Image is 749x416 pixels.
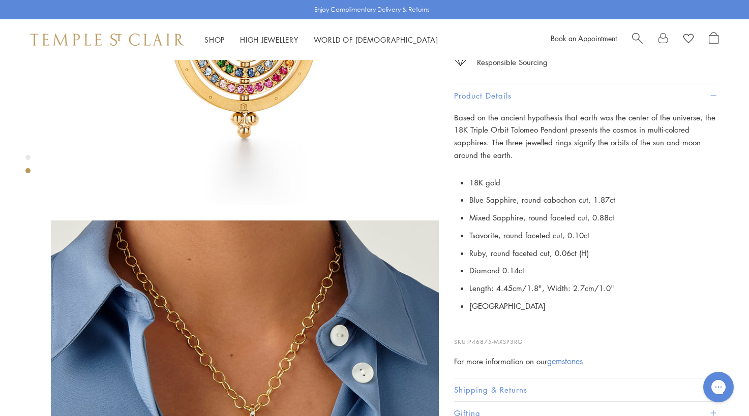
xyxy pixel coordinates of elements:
a: gemstones [547,356,583,367]
p: Enjoy Complimentary Delivery & Returns [314,5,430,15]
img: icon_sourcing.svg [454,56,467,66]
a: World of [DEMOGRAPHIC_DATA]World of [DEMOGRAPHIC_DATA] [314,35,438,45]
span: Blue Sapphire, round cabochon cut, 1.87ct [469,195,615,205]
iframe: Gorgias live chat messenger [698,368,739,406]
a: View Wishlist [683,32,694,47]
span: Length: 4.45cm/1.8", Width: 2.7cm/1.0" [469,283,614,293]
span: Ruby, round faceted cut, 0.06ct (H) [469,248,589,258]
a: Book an Appointment [551,33,617,43]
a: ShopShop [204,35,225,45]
a: High JewelleryHigh Jewellery [240,35,298,45]
button: Product Details [454,84,718,107]
a: Search [632,32,643,47]
span: Tsavorite, round faceted cut, 0.10ct [469,230,589,240]
span: Mixed Sapphire, round faceted cut, 0.88ct [469,212,614,222]
nav: Main navigation [204,34,438,46]
p: Based on the ancient hypothesis that earth was the center of the universe, the 18K Triple Orbit T... [454,111,718,162]
span: P46875-MXSP3RG [468,338,523,345]
button: Shipping & Returns [454,378,718,401]
p: SKU: [454,327,718,346]
span: Diamond 0.14ct [469,265,524,275]
span: 18K gold [469,177,500,187]
div: Responsible Sourcing [477,56,548,69]
img: Temple St. Clair [31,34,184,46]
span: [GEOGRAPHIC_DATA] [469,301,546,311]
div: For more information on our [454,355,718,368]
div: Product gallery navigation [25,152,31,181]
a: Open Shopping Bag [709,32,718,47]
